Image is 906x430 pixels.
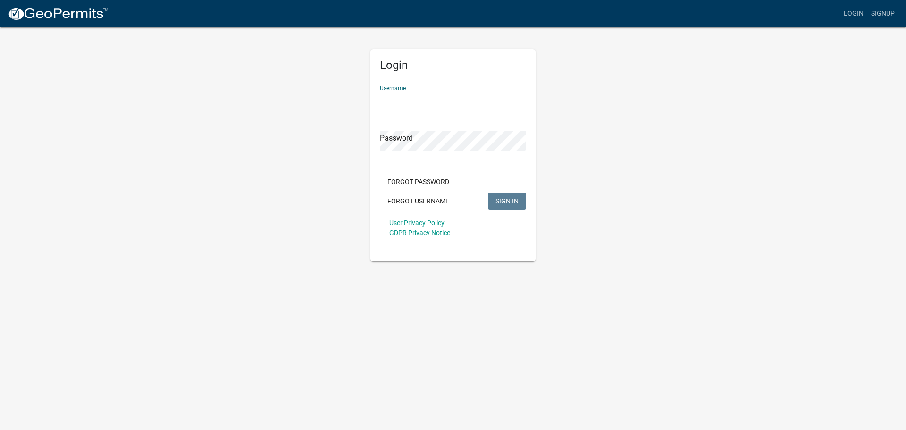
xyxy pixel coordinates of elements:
button: SIGN IN [488,193,526,210]
a: Signup [867,5,898,23]
button: Forgot Password [380,173,457,190]
span: SIGN IN [495,197,519,204]
button: Forgot Username [380,193,457,210]
h5: Login [380,59,526,72]
a: User Privacy Policy [389,219,445,227]
a: Login [840,5,867,23]
a: GDPR Privacy Notice [389,229,450,236]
